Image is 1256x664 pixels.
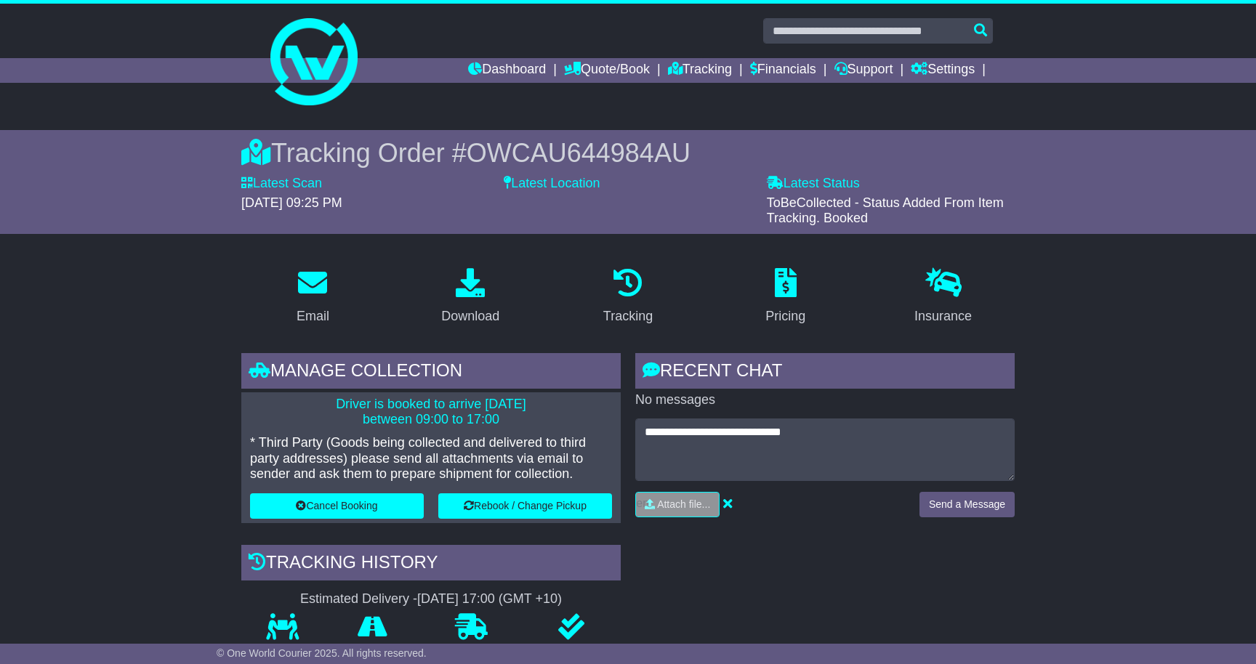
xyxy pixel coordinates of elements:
a: Insurance [905,263,981,331]
p: Driver is booked to arrive [DATE] between 09:00 to 17:00 [250,397,612,428]
button: Cancel Booking [250,493,424,519]
a: Email [287,263,339,331]
a: Tracking [594,263,662,331]
span: ToBeCollected - Status Added From Item Tracking. Booked [767,195,1004,226]
p: * Third Party (Goods being collected and delivered to third party addresses) please send all atta... [250,435,612,482]
div: Download [441,307,499,326]
div: Estimated Delivery - [241,591,621,607]
a: Financials [750,58,816,83]
a: Support [834,58,893,83]
label: Latest Location [504,176,600,192]
a: Quote/Book [564,58,650,83]
div: Tracking history [241,545,621,584]
div: Email [297,307,329,326]
div: [DATE] 17:00 (GMT +10) [417,591,562,607]
div: Insurance [914,307,972,326]
p: No messages [635,392,1015,408]
div: Tracking Order # [241,137,1015,169]
div: Tracking [603,307,653,326]
label: Latest Status [767,176,860,192]
button: Send a Message [919,492,1015,517]
a: Tracking [668,58,732,83]
span: © One World Courier 2025. All rights reserved. [217,647,427,659]
label: Latest Scan [241,176,322,192]
a: Download [432,263,509,331]
div: Manage collection [241,353,621,392]
button: Rebook / Change Pickup [438,493,612,519]
div: RECENT CHAT [635,353,1015,392]
a: Pricing [756,263,815,331]
span: OWCAU644984AU [467,138,691,168]
span: [DATE] 09:25 PM [241,195,342,210]
div: Pricing [765,307,805,326]
a: Settings [911,58,975,83]
a: Dashboard [468,58,546,83]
